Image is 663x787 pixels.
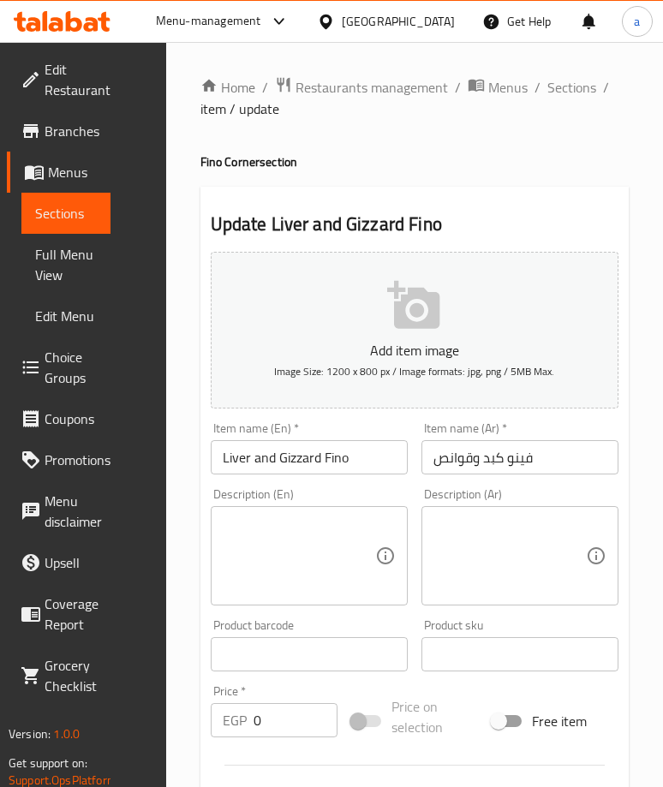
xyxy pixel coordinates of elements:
a: Menus [7,152,110,193]
h2: Update Liver and Gizzard Fino [211,212,619,237]
span: Image Size: 1200 x 800 px / Image formats: jpg, png / 5MB Max. [274,361,554,381]
input: Please enter product sku [421,637,618,671]
a: Edit Menu [21,295,110,337]
span: Version: [9,723,51,745]
a: Promotions [7,439,124,480]
a: Coverage Report [7,583,112,645]
h4: Fino Corner section [200,153,630,170]
a: Menus [468,76,528,98]
span: Menu disclaimer [45,491,102,532]
span: Grocery Checklist [45,655,97,696]
li: / [603,77,609,98]
span: 1.0.0 [53,723,80,745]
span: Coverage Report [45,593,99,635]
p: EGP [223,710,247,730]
a: Home [200,77,255,98]
a: Edit Restaurant [7,49,124,110]
span: Get support on: [9,752,87,774]
span: a [634,12,640,31]
span: item / update [200,98,279,119]
a: Restaurants management [275,76,448,98]
span: Full Menu View [35,244,97,285]
a: Upsell [7,542,110,583]
input: Please enter price [254,703,337,737]
a: Sections [21,193,110,234]
a: Grocery Checklist [7,645,110,707]
a: Coupons [7,398,110,439]
span: Menus [48,162,97,182]
span: Price on selection [391,696,464,737]
span: Coupons [45,408,97,429]
span: Menus [488,77,528,98]
a: Branches [7,110,113,152]
a: Sections [547,77,596,98]
div: Menu-management [156,11,261,32]
div: [GEOGRAPHIC_DATA] [342,12,455,31]
span: Promotions [45,450,110,470]
input: Please enter product barcode [211,637,408,671]
li: / [535,77,541,98]
nav: breadcrumb [200,76,630,119]
a: Full Menu View [21,234,110,295]
input: Enter name Ar [421,440,618,474]
span: Sections [35,203,97,224]
span: Restaurants management [296,77,448,98]
a: Choice Groups [7,337,110,398]
span: Edit Menu [35,306,97,326]
input: Enter name En [211,440,408,474]
span: Choice Groups [45,347,97,388]
button: Add item imageImage Size: 1200 x 800 px / Image formats: jpg, png / 5MB Max. [211,252,619,408]
span: Branches [45,121,99,141]
li: / [262,77,268,98]
p: Add item image [237,340,593,361]
span: Free item [532,711,587,731]
a: Menu disclaimer [7,480,116,542]
span: Upsell [45,552,97,573]
span: Edit Restaurant [45,59,110,100]
li: / [455,77,461,98]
